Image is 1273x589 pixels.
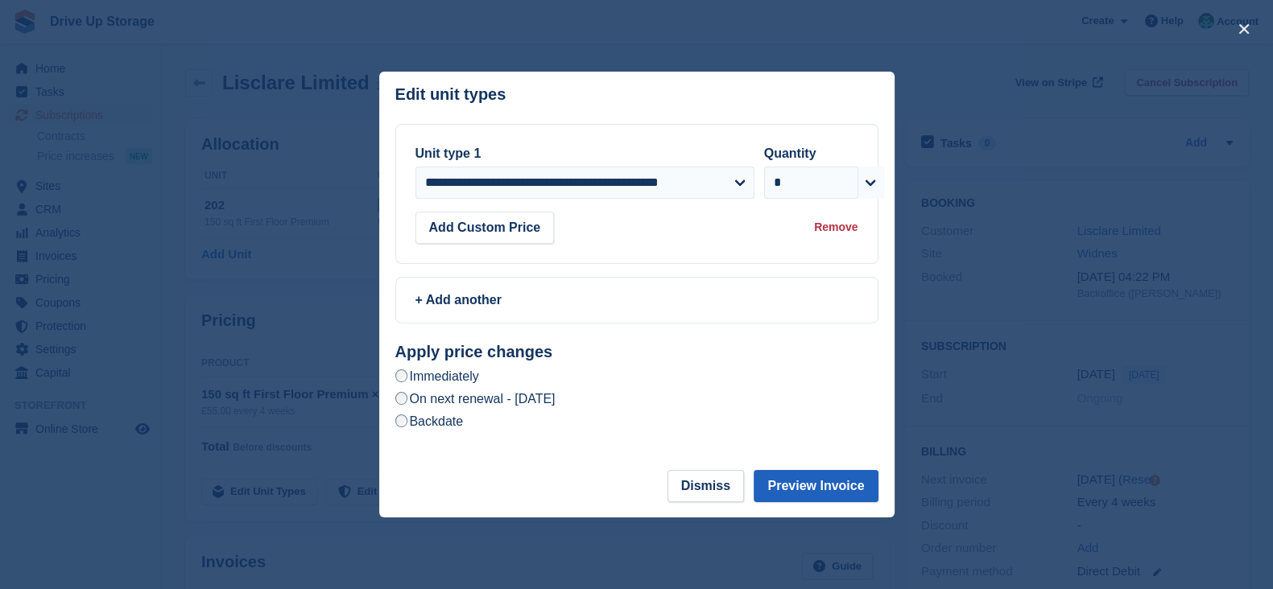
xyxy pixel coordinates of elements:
label: On next renewal - [DATE] [395,390,556,407]
input: On next renewal - [DATE] [395,392,408,405]
div: + Add another [415,290,858,310]
button: Add Custom Price [415,212,555,244]
input: Backdate [395,414,408,427]
label: Quantity [764,146,816,160]
label: Immediately [395,368,479,385]
input: Immediately [395,369,408,382]
div: Remove [814,219,858,236]
strong: Apply price changes [395,343,553,360]
button: close [1231,16,1257,42]
button: Preview Invoice [754,470,878,502]
a: + Add another [395,277,878,323]
label: Unit type 1 [415,146,482,160]
p: Edit unit types [395,85,506,104]
button: Dismiss [667,470,744,502]
label: Backdate [395,413,464,430]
